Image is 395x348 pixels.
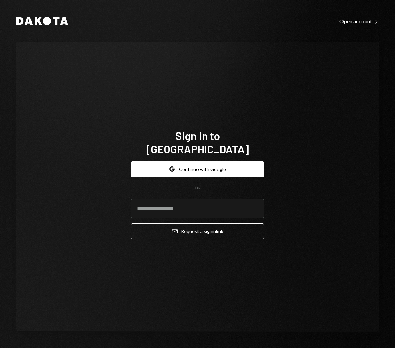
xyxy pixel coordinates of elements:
[131,223,264,239] button: Request a signinlink
[131,129,264,156] h1: Sign in to [GEOGRAPHIC_DATA]
[339,18,379,25] div: Open account
[339,17,379,25] a: Open account
[195,185,201,191] div: OR
[131,161,264,177] button: Continue with Google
